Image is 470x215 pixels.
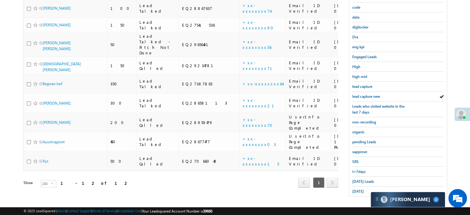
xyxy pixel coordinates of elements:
[334,60,373,71] div: [DATE] 06:22 AM
[139,19,176,31] div: Lead Talked
[139,3,176,14] div: Lead Talked
[43,41,71,51] a: [PERSON_NAME] [PERSON_NAME]
[117,209,141,213] a: Acceptable Use
[139,136,176,147] div: Lead Talked
[352,149,367,154] span: sapprove
[313,177,324,188] span: 1
[182,81,236,87] div: EQ27387865
[370,192,445,207] div: carter-dragCarter[PERSON_NAME]2
[352,35,358,39] span: Dra
[43,120,71,125] a: [PERSON_NAME]
[182,100,236,106] div: EQ28658113
[51,182,56,185] span: select
[243,117,276,128] a: +xx-xxxxxxxx70
[110,120,133,125] div: 200
[289,133,328,150] div: UserInfo Page Completed
[352,25,368,29] span: digilocker
[289,39,328,50] div: Email ID Verified
[352,104,404,114] span: Leads who visited website in the last 7 days
[110,22,133,28] div: 150
[110,6,133,11] div: 100
[110,158,133,164] div: 500
[139,156,176,167] div: Lead Called
[243,19,277,30] a: +xx-xxxxxxxx90
[289,3,328,14] div: Email ID Verified
[139,117,176,128] div: Lead Called
[352,159,359,164] span: SRS
[23,180,36,186] div: Show
[182,22,236,28] div: EQ27541536
[352,54,377,59] span: Engaged Leads
[23,208,212,214] span: © 2025 LeadSquared | | | | |
[334,3,373,14] div: [DATE] 09:15 PM
[334,97,373,109] div: [DATE] 08:25 AM
[352,179,374,184] span: [DATE] Leads
[289,114,328,131] div: UserInfo Page Completed
[110,42,133,47] div: 50
[243,136,276,147] a: +xx-xxxxxxxx03
[61,179,129,187] div: 1 - 12 of 12
[182,63,236,68] div: EQ29234781
[243,156,279,166] a: +xx-xxxxxxxx15
[110,100,133,106] div: 300
[289,60,328,71] div: Email ID Verified
[352,120,376,124] span: non-recording
[352,74,367,79] span: high mid
[203,209,212,213] span: 39660
[243,60,280,71] a: +xx-xxxxxxxx71
[43,23,71,27] a: [PERSON_NAME]
[352,15,359,19] span: data
[57,209,66,213] a: About
[101,3,116,18] div: Minimize live chat window
[139,33,176,56] div: Lead Talked - Pitch Not Done
[289,97,328,109] div: Email ID Verified
[352,64,360,69] span: High
[298,177,310,188] span: prev
[8,57,113,163] textarea: Type your message and hit 'Enter'
[352,45,364,49] span: eng kpi
[334,19,373,31] div: [DATE] 02:58 PM
[43,6,71,11] a: [PERSON_NAME]
[43,81,62,86] a: Bagwan kaif
[298,178,310,188] a: prev
[182,120,236,125] div: EQ28959479
[243,81,282,86] a: +xx-xxxxxxxx64
[352,140,376,144] span: pending Leads
[352,94,380,99] span: lead capture new
[352,5,360,10] span: code
[375,196,379,201] img: carter-drag
[289,19,328,31] div: Email ID Verified
[43,101,71,105] a: [PERSON_NAME]
[41,180,51,187] span: 200
[243,97,282,108] a: +xx-xxxxxxxx21
[139,60,176,71] div: Lead Called
[352,189,364,194] span: [DATE]
[67,209,91,213] a: Contact Support
[110,139,133,144] div: 450
[142,209,212,213] span: Your Leadsquared Account Number is
[32,32,104,41] div: Chat with us now
[43,140,65,144] a: Ayushrajpoot
[289,78,328,89] div: Email ID Verified
[110,63,133,68] div: 150
[289,156,328,167] div: Email ID Verified
[182,158,236,164] div: EQ27066040
[327,177,338,188] span: next
[139,78,176,89] div: Lead Talked
[182,6,236,11] div: EQ28867637
[334,78,373,89] div: [DATE] 07:36 PM
[11,32,26,41] img: d_60004797649_company_0_60004797649
[433,197,439,202] span: 2
[139,97,176,109] div: Lead Talked
[92,209,116,213] a: Terms of Service
[334,133,373,150] div: [DATE] 11:18 PM
[352,84,372,89] span: lead capture
[182,42,236,47] div: EQ29656431
[110,81,133,87] div: 350
[43,159,48,163] a: Xyz
[43,62,81,72] a: [DEMOGRAPHIC_DATA][PERSON_NAME]
[243,3,270,14] a: +xx-xxxxxxxx74
[182,139,236,144] div: EQ28677477
[352,169,366,174] span: t+7days
[334,117,373,128] div: [DATE] 07:55 AM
